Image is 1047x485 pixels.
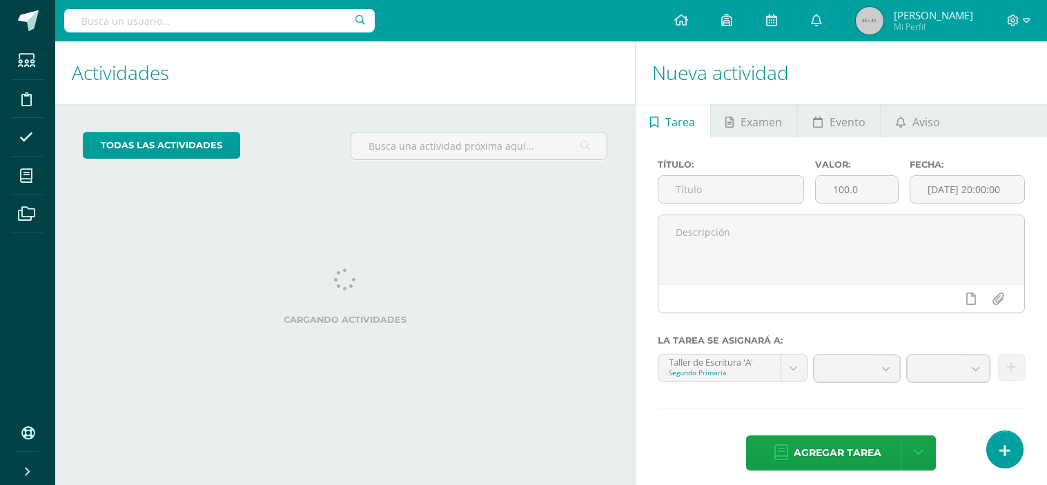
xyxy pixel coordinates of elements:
a: Examen [711,104,797,137]
input: Puntos máximos [816,176,898,203]
input: Busca una actividad próxima aquí... [351,132,607,159]
div: Segundo Primaria [669,368,770,377]
a: todas las Actividades [83,132,240,159]
div: Taller de Escritura 'A' [669,355,770,368]
span: Aviso [912,106,940,139]
label: Valor: [815,159,899,170]
span: [PERSON_NAME] [894,8,973,22]
a: Aviso [881,104,955,137]
span: Tarea [665,106,695,139]
label: Fecha: [910,159,1025,170]
label: Cargando actividades [83,315,607,325]
input: Título [658,176,804,203]
a: Taller de Escritura 'A'Segundo Primaria [658,355,807,381]
img: 45x45 [856,7,883,34]
input: Busca un usuario... [64,9,375,32]
label: Título: [658,159,805,170]
a: Evento [798,104,880,137]
span: Evento [830,106,865,139]
span: Examen [741,106,782,139]
h1: Nueva actividad [652,41,1030,104]
span: Mi Perfil [894,21,973,32]
span: Agregar tarea [794,436,881,470]
a: Tarea [636,104,710,137]
input: Fecha de entrega [910,176,1024,203]
h1: Actividades [72,41,618,104]
label: La tarea se asignará a: [658,335,1025,346]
